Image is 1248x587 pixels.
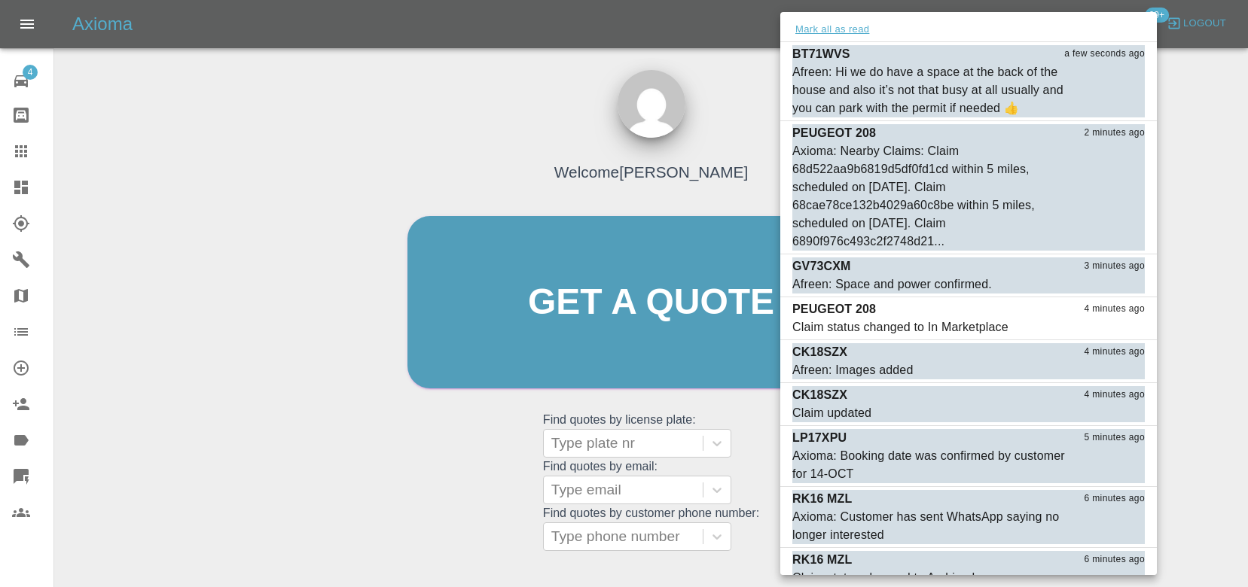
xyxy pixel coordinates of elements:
span: 3 minutes ago [1084,259,1145,274]
p: RK16 MZL [792,551,852,569]
div: Claim status changed to In Marketplace [792,318,1008,336]
div: Claim updated [792,404,871,422]
div: Claim status changed to Archived [792,569,975,587]
p: CK18SZX [792,386,847,404]
span: 4 minutes ago [1084,302,1145,317]
p: PEUGEOT 208 [792,300,876,318]
div: Afreen: Images added [792,361,913,379]
span: 6 minutes ago [1084,552,1145,567]
span: 4 minutes ago [1084,388,1145,403]
button: Mark all as read [792,21,872,38]
span: 2 minutes ago [1084,126,1145,141]
p: PEUGEOT 208 [792,124,876,142]
span: a few seconds ago [1064,47,1145,62]
p: RK16 MZL [792,490,852,508]
div: Axioma: Booking date was confirmed by customer for 14-OCT [792,447,1069,483]
p: GV73CXM [792,257,851,275]
span: 5 minutes ago [1084,430,1145,446]
p: CK18SZX [792,343,847,361]
div: Axioma: Nearby Claims: Claim 68d522aa9b6819d5df0fd1cd within 5 miles, scheduled on [DATE]. Claim ... [792,142,1069,251]
div: Afreen: Space and power confirmed. [792,275,992,293]
div: Axioma: Customer has sent WhatsApp saying no longer interested [792,508,1069,544]
p: BT71WVS [792,45,850,63]
p: LP17XPU [792,429,847,447]
span: 6 minutes ago [1084,491,1145,506]
span: 4 minutes ago [1084,345,1145,360]
div: Afreen: Hi we do have a space at the back of the house and also it’s not that busy at all usually... [792,63,1069,117]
